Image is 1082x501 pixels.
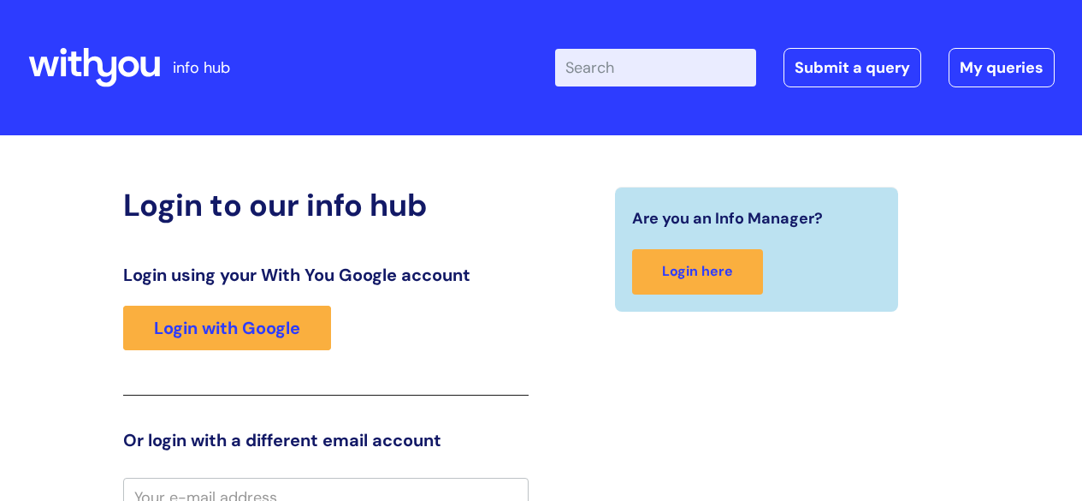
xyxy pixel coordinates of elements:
a: Login with Google [123,306,331,350]
a: My queries [949,48,1055,87]
h3: Login using your With You Google account [123,265,529,285]
input: Search [555,49,756,86]
p: info hub [173,54,230,81]
h3: Or login with a different email account [123,430,529,450]
h2: Login to our info hub [123,187,529,224]
span: Are you an Info Manager? [632,205,823,232]
a: Submit a query [783,48,921,87]
a: Login here [632,249,763,295]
